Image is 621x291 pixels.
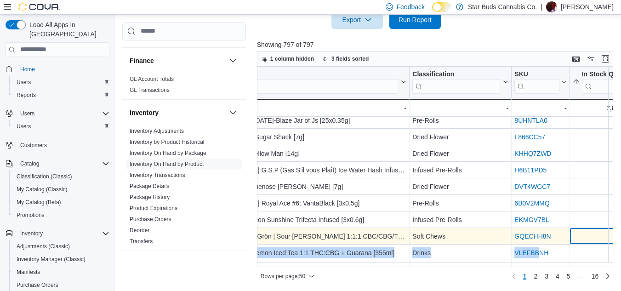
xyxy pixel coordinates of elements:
[412,131,508,143] div: Dried Flower
[337,11,377,29] span: Export
[592,272,599,281] span: 16
[17,228,109,239] span: Inventory
[508,271,519,282] button: Previous page
[17,281,58,289] span: Purchase Orders
[412,198,508,209] div: Pre-Rolls
[130,86,170,93] span: GL Transactions
[514,133,545,141] a: L866CC57
[412,103,508,114] div: -
[130,160,204,167] a: Inventory On Hand by Product
[561,1,614,12] p: [PERSON_NAME]
[13,171,76,182] a: Classification (Classic)
[581,70,615,79] div: In Stock Qty
[26,20,109,39] span: Load All Apps in [GEOGRAPHIC_DATA]
[9,89,113,102] button: Reports
[412,247,508,258] div: Drinks
[552,269,563,284] a: Page 4 of 16
[563,269,574,284] a: Page 5 of 16
[17,186,68,193] span: My Catalog (Classic)
[319,53,372,64] button: 3 fields sorted
[17,139,109,151] span: Customers
[228,107,239,118] button: Inventory
[389,11,441,29] button: Run Report
[412,70,501,79] div: Classification
[2,227,113,240] button: Inventory
[257,53,318,64] button: 1 column hidden
[9,76,113,89] button: Users
[228,70,406,93] button: Product
[18,2,60,11] img: Cova
[130,171,185,178] a: Inventory Transactions
[130,205,177,211] a: Product Expirations
[20,160,39,167] span: Catalog
[20,66,35,73] span: Home
[468,1,537,12] p: Star Buds Cannabis Co.
[508,269,614,284] nav: Pagination for preceding grid
[567,272,570,281] span: 5
[13,267,109,278] span: Manifests
[130,194,170,200] a: Package History
[13,90,109,101] span: Reports
[514,150,551,157] a: KHHQ7ZWD
[130,216,171,222] a: Purchase Orders
[130,127,184,134] a: Inventory Adjustments
[514,70,559,79] div: SKU
[17,228,46,239] button: Inventory
[412,231,508,242] div: Soft Chews
[514,70,559,93] div: SKU URL
[122,125,246,250] div: Inventory
[13,197,65,208] a: My Catalog (Beta)
[228,165,406,176] div: HighXotic | G.S.P (Gas S'il vous Plaît) Ice Water Hash Infused [3x0.5g]
[228,131,406,143] div: Potluck | Sugar Shack [7g]
[514,249,548,257] a: VLEFBBNH
[13,90,40,101] a: Reports
[13,77,109,88] span: Users
[13,197,109,208] span: My Catalog (Beta)
[130,108,226,117] button: Inventory
[514,266,547,273] a: FZQZ5XBA
[13,241,74,252] a: Adjustments (Classic)
[17,158,109,169] span: Catalog
[13,280,62,291] a: Purchase Orders
[331,11,383,29] button: Export
[17,173,72,180] span: Classification (Classic)
[13,77,34,88] a: Users
[13,210,48,221] a: Promotions
[9,183,113,196] button: My Catalog (Classic)
[228,247,406,258] div: XMG+ | Lemon Iced Tea 1:1 THC:CBG + Guarana [355ml]
[228,70,399,93] div: Product
[2,138,113,152] button: Customers
[331,55,369,63] span: 3 fields sorted
[228,148,406,159] div: FIGR | Mellow Man [14g]
[130,56,154,65] h3: Finance
[13,184,109,195] span: My Catalog (Classic)
[17,63,109,75] span: Home
[2,157,113,170] button: Catalog
[17,91,36,99] span: Reports
[122,73,246,99] div: Finance
[514,200,549,207] a: 6B0V2MMQ
[13,171,109,182] span: Classification (Classic)
[130,238,153,244] a: Transfers
[130,108,159,117] h3: Inventory
[574,272,588,283] li: Skipping pages 6 to 15
[228,258,239,269] button: Loyalty
[130,75,174,82] a: GL Account Totals
[514,166,547,174] a: H6B11PD5
[585,53,596,64] button: Display options
[546,1,557,12] div: Jon Haste
[13,184,71,195] a: My Catalog (Classic)
[17,268,40,276] span: Manifests
[397,2,425,11] span: Feedback
[9,196,113,209] button: My Catalog (Beta)
[17,140,51,151] a: Customers
[534,272,537,281] span: 2
[519,269,530,284] button: Page 1 of 16
[130,227,149,233] a: Reorder
[412,115,508,126] div: Pre-Rolls
[130,56,226,65] button: Finance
